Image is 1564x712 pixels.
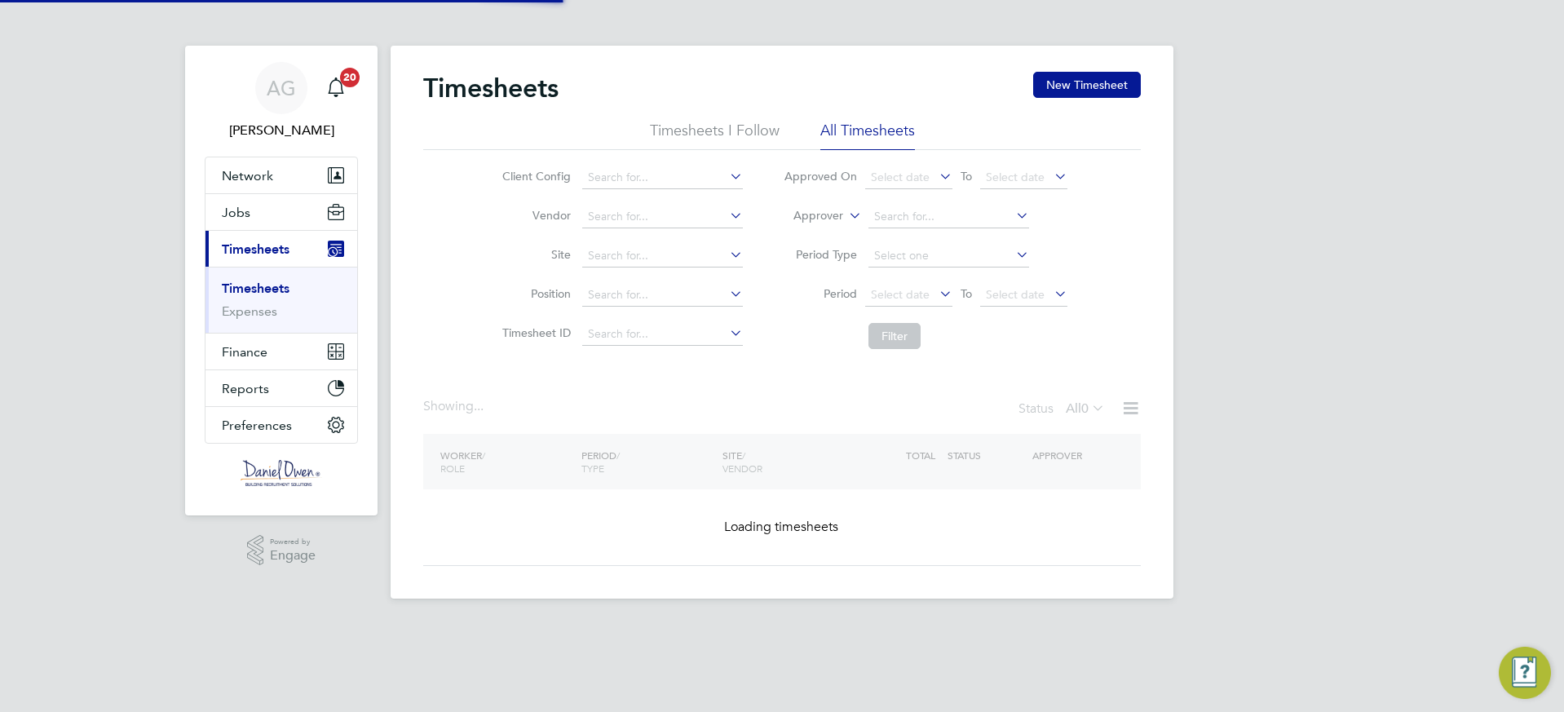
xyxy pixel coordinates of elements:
input: Search for... [582,284,743,307]
li: Timesheets I Follow [650,121,780,150]
span: Finance [222,344,267,360]
span: Jobs [222,205,250,220]
input: Search for... [582,166,743,189]
h2: Timesheets [423,72,559,104]
label: Period Type [784,247,857,262]
span: ... [474,398,484,414]
img: danielowen-logo-retina.png [241,460,322,486]
span: 0 [1081,400,1089,417]
input: Search for... [582,206,743,228]
span: Preferences [222,418,292,433]
input: Search for... [582,245,743,268]
span: Select date [986,170,1045,184]
span: Engage [270,549,316,563]
span: Select date [986,287,1045,302]
input: Search for... [868,206,1029,228]
label: Approver [770,208,843,224]
span: Network [222,168,273,184]
button: Jobs [205,194,357,230]
input: Select one [868,245,1029,268]
li: All Timesheets [820,121,915,150]
label: Client Config [497,169,571,184]
a: 20 [320,62,352,114]
span: Select date [871,170,930,184]
label: Position [497,286,571,301]
button: Preferences [205,407,357,443]
button: Engage Resource Center [1499,647,1551,699]
span: Reports [222,381,269,396]
div: Showing [423,398,487,415]
button: Timesheets [205,231,357,267]
button: Finance [205,334,357,369]
div: Timesheets [205,267,357,333]
a: Timesheets [222,281,289,296]
input: Search for... [582,323,743,346]
span: Powered by [270,535,316,549]
button: Filter [868,323,921,349]
div: Status [1018,398,1108,421]
span: Timesheets [222,241,289,257]
a: AG[PERSON_NAME] [205,62,358,140]
a: Expenses [222,303,277,319]
span: To [956,166,977,187]
label: Period [784,286,857,301]
a: Go to home page [205,460,358,486]
span: Select date [871,287,930,302]
label: Approved On [784,169,857,184]
a: Powered byEngage [247,535,316,566]
span: AG [267,77,296,99]
span: To [956,283,977,304]
nav: Main navigation [185,46,378,515]
button: Network [205,157,357,193]
span: Amy Garcia [205,121,358,140]
span: 20 [340,68,360,87]
label: Timesheet ID [497,325,571,340]
label: Vendor [497,208,571,223]
label: Site [497,247,571,262]
button: New Timesheet [1033,72,1141,98]
button: Reports [205,370,357,406]
label: All [1066,400,1105,417]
